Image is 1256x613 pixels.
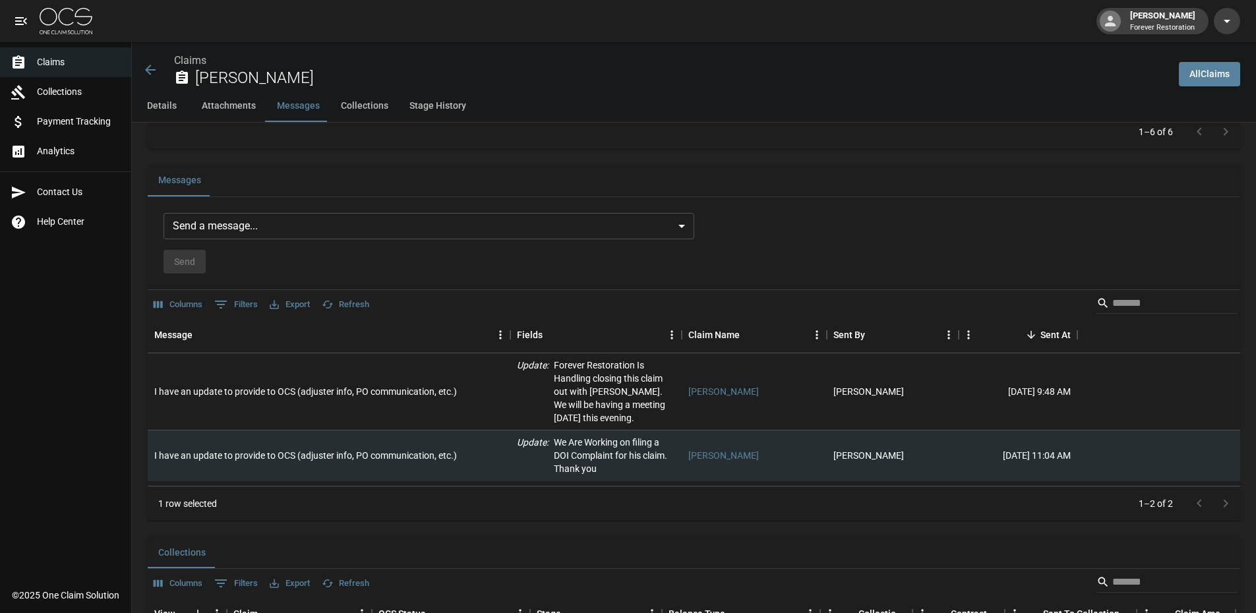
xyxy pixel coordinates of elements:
[740,326,758,344] button: Sort
[1096,293,1238,316] div: Search
[833,316,865,353] div: Sent By
[399,90,477,122] button: Stage History
[37,144,121,158] span: Analytics
[8,8,34,34] button: open drawer
[211,573,261,594] button: Show filters
[211,294,261,315] button: Show filters
[662,325,682,345] button: Menu
[688,449,759,462] a: [PERSON_NAME]
[688,316,740,353] div: Claim Name
[959,430,1077,481] div: [DATE] 11:04 AM
[1096,571,1238,595] div: Search
[833,385,904,398] div: John Porter
[132,90,191,122] button: Details
[148,537,1240,568] div: related-list tabs
[266,295,313,315] button: Export
[330,90,399,122] button: Collections
[37,55,121,69] span: Claims
[37,185,121,199] span: Contact Us
[939,325,959,345] button: Menu
[266,90,330,122] button: Messages
[1130,22,1195,34] p: Forever Restoration
[318,295,373,315] button: Refresh
[148,537,216,568] button: Collections
[191,90,266,122] button: Attachments
[154,449,457,462] div: I have an update to provide to OCS (adjuster info, PO communication, etc.)
[154,385,457,398] div: I have an update to provide to OCS (adjuster info, PO communication, etc.)
[12,589,119,602] div: © 2025 One Claim Solution
[1022,326,1040,344] button: Sort
[193,326,211,344] button: Sort
[827,316,959,353] div: Sent By
[150,295,206,315] button: Select columns
[554,436,675,475] p: We Are Working on filing a DOI Complaint for his claim. Thank you
[37,215,121,229] span: Help Center
[517,359,549,424] p: Update :
[517,316,543,353] div: Fields
[959,316,1077,353] div: Sent At
[959,325,978,345] button: Menu
[833,449,904,462] div: John Porter
[517,436,549,475] p: Update :
[1179,62,1240,86] a: AllClaims
[174,54,206,67] a: Claims
[1040,316,1071,353] div: Sent At
[40,8,92,34] img: ocs-logo-white-transparent.png
[959,353,1077,430] div: [DATE] 9:48 AM
[1139,497,1173,510] p: 1–2 of 2
[554,359,675,424] p: Forever Restoration Is Handling closing this claim out with [PERSON_NAME]. We will be having a me...
[318,573,373,594] button: Refresh
[510,316,682,353] div: Fields
[164,213,694,239] div: Send a message...
[688,385,759,398] a: [PERSON_NAME]
[491,325,510,345] button: Menu
[174,53,1168,69] nav: breadcrumb
[682,316,827,353] div: Claim Name
[865,326,883,344] button: Sort
[807,325,827,345] button: Menu
[266,573,313,594] button: Export
[150,573,206,594] button: Select columns
[195,69,1168,88] h2: [PERSON_NAME]
[148,165,1240,196] div: related-list tabs
[158,497,217,510] div: 1 row selected
[37,85,121,99] span: Collections
[148,165,212,196] button: Messages
[132,90,1256,122] div: anchor tabs
[154,316,193,353] div: Message
[1125,9,1201,33] div: [PERSON_NAME]
[543,326,561,344] button: Sort
[37,115,121,129] span: Payment Tracking
[148,316,510,353] div: Message
[1139,125,1173,138] p: 1–6 of 6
